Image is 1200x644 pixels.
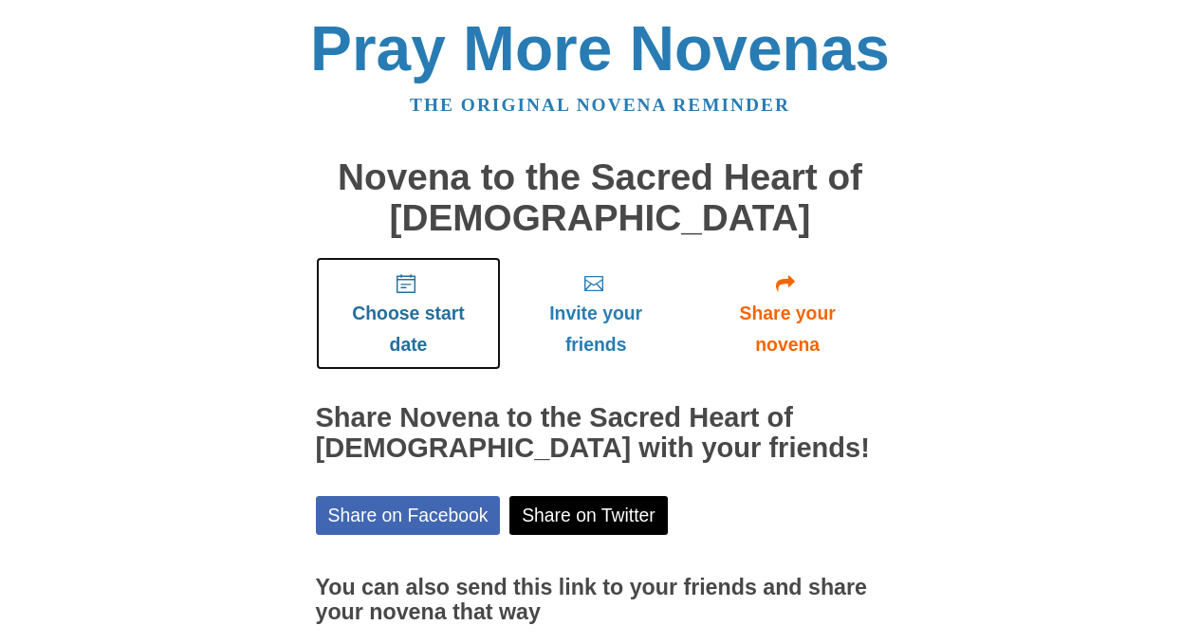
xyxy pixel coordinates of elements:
[501,257,690,370] a: Invite your friends
[710,298,866,360] span: Share your novena
[316,576,885,624] h3: You can also send this link to your friends and share your novena that way
[316,157,885,238] h1: Novena to the Sacred Heart of [DEMOGRAPHIC_DATA]
[316,496,501,535] a: Share on Facebook
[316,257,502,370] a: Choose start date
[310,13,890,83] a: Pray More Novenas
[520,298,671,360] span: Invite your friends
[509,496,668,535] a: Share on Twitter
[691,257,885,370] a: Share your novena
[410,95,790,115] a: The original novena reminder
[316,403,885,464] h2: Share Novena to the Sacred Heart of [DEMOGRAPHIC_DATA] with your friends!
[335,298,483,360] span: Choose start date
